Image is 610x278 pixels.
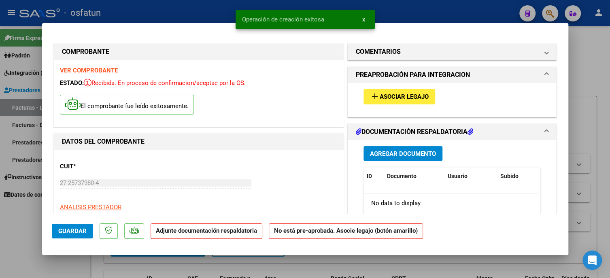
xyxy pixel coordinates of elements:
strong: DATOS DEL COMPROBANTE [62,138,145,145]
span: Usuario [448,173,468,179]
span: Documento [387,173,417,179]
mat-icon: add [370,91,380,101]
datatable-header-cell: Usuario [444,168,497,185]
h1: PREAPROBACIÓN PARA INTEGRACION [356,70,470,80]
span: Agregar Documento [370,150,436,157]
span: x [362,16,365,23]
mat-expansion-panel-header: DOCUMENTACIÓN RESPALDATORIA [348,124,557,140]
datatable-header-cell: Subido [497,168,538,185]
div: Open Intercom Messenger [582,250,602,270]
datatable-header-cell: Documento [384,168,444,185]
button: Agregar Documento [363,146,442,161]
div: No data to display [363,193,538,214]
span: Asociar Legajo [380,93,429,101]
p: CUIT [60,162,143,171]
span: ESTADO: [60,79,84,87]
span: Recibida. En proceso de confirmacion/aceptac por la OS. [84,79,246,87]
mat-expansion-panel-header: COMENTARIOS [348,44,557,60]
p: El comprobante fue leído exitosamente. [60,95,194,115]
mat-expansion-panel-header: PREAPROBACIÓN PARA INTEGRACION [348,67,557,83]
button: x [356,12,372,27]
span: Subido [500,173,519,179]
strong: Adjunte documentación respaldatoria [156,227,257,234]
span: Guardar [58,227,87,235]
span: Operación de creación exitosa [242,15,324,23]
strong: COMPROBANTE [62,48,109,55]
button: Asociar Legajo [363,89,435,104]
a: VER COMPROBANTE [60,67,118,74]
datatable-header-cell: Acción [538,168,578,185]
span: ID [367,173,372,179]
button: Guardar [52,224,93,238]
h1: COMENTARIOS [356,47,401,57]
div: PREAPROBACIÓN PARA INTEGRACION [348,83,557,117]
strong: No está pre-aprobada. Asocie legajo (botón amarillo) [269,223,423,239]
span: ANALISIS PRESTADOR [60,204,121,211]
h1: DOCUMENTACIÓN RESPALDATORIA [356,127,473,137]
datatable-header-cell: ID [363,168,384,185]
